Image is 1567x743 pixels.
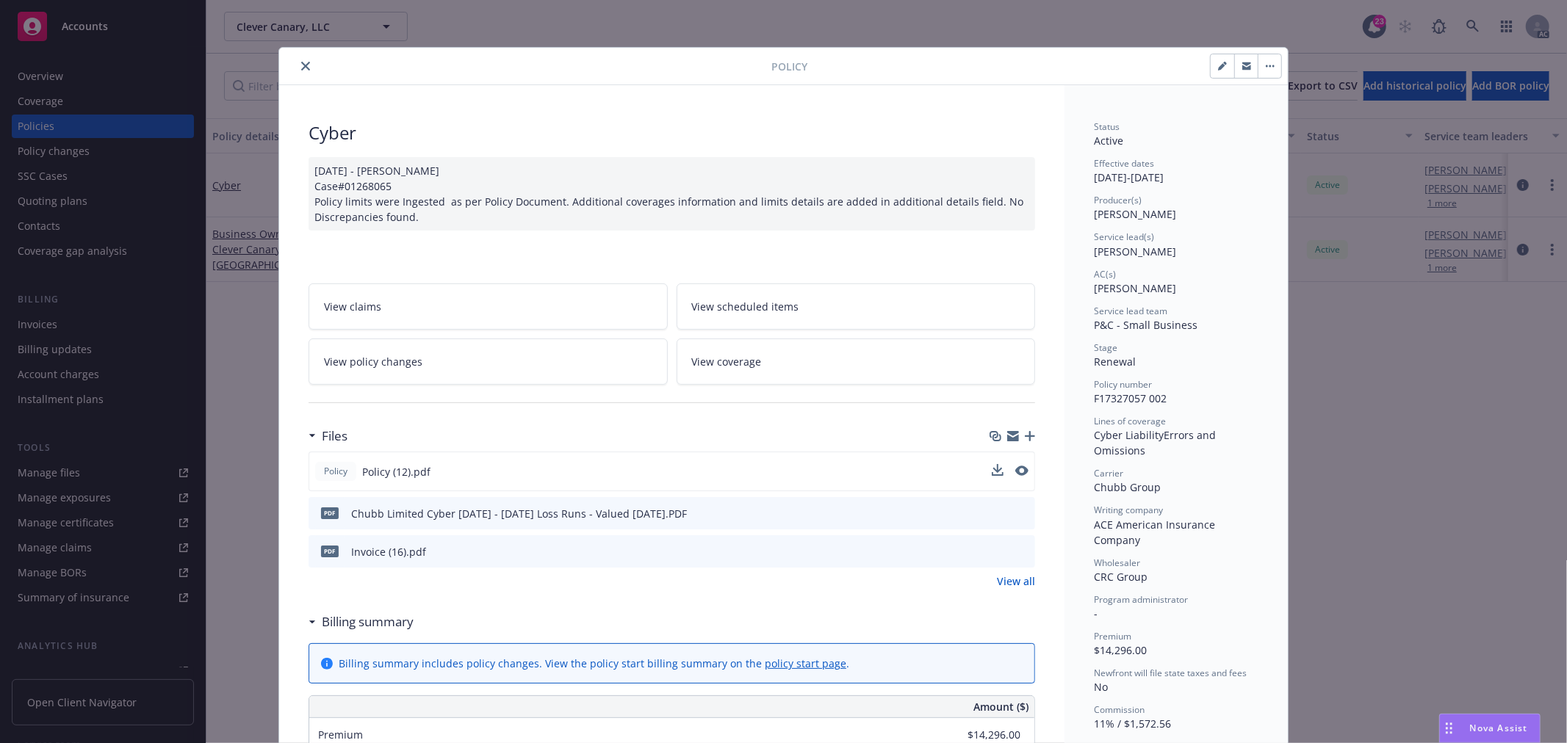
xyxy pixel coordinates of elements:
span: Service lead team [1094,305,1167,317]
span: [PERSON_NAME] [1094,244,1176,258]
span: AC(s) [1094,268,1116,280]
div: Billing summary [309,612,414,631]
a: View policy changes [309,338,668,385]
button: preview file [1016,506,1029,521]
span: Effective dates [1094,157,1154,170]
span: [PERSON_NAME] [1094,281,1176,295]
span: Program administrator [1094,593,1188,606]
span: Nova Assist [1470,722,1528,734]
button: download file [992,464,1004,479]
span: Status [1094,120,1120,133]
span: P&C - Small Business [1094,318,1197,332]
span: Newfront will file state taxes and fees [1094,667,1247,679]
span: Cyber Liability [1094,428,1164,442]
span: [PERSON_NAME] [1094,207,1176,221]
button: preview file [1015,464,1029,479]
button: download file [993,544,1004,559]
span: Errors and Omissions [1094,428,1219,457]
span: Stage [1094,341,1117,354]
div: Chubb Limited Cyber [DATE] - [DATE] Loss Runs - Valued [DATE].PDF [351,506,687,521]
div: Cyber [309,120,1035,145]
span: Premium [318,728,363,742]
div: Invoice (16).pdf [351,544,426,559]
div: [DATE] - [PERSON_NAME] Case#01268065 Policy limits were Ingested as per Policy Document. Addition... [309,157,1035,231]
span: View policy changes [324,354,422,369]
span: 11% / $1,572.56 [1094,717,1171,731]
span: $14,296.00 [1094,643,1147,657]
div: Billing summary includes policy changes. View the policy start billing summary on the . [339,656,849,671]
button: download file [993,506,1004,521]
span: Policy [771,59,807,74]
a: policy start page [765,656,846,670]
span: Commission [1094,703,1145,716]
span: Producer(s) [1094,194,1142,206]
span: Policy number [1094,378,1152,391]
span: No [1094,680,1108,694]
span: View coverage [692,354,762,369]
span: View scheduled items [692,299,799,314]
button: Nova Assist [1439,714,1541,743]
button: close [297,57,314,75]
h3: Billing summary [322,612,414,631]
span: - [1094,606,1098,620]
div: Drag to move [1440,714,1458,742]
span: Renewal [1094,355,1136,369]
span: Writing company [1094,504,1163,516]
span: PDF [321,507,339,518]
span: Lines of coverage [1094,415,1166,427]
div: Files [309,427,347,446]
a: View claims [309,283,668,330]
span: Premium [1094,630,1131,642]
a: View scheduled items [677,283,1036,330]
span: Policy [321,465,350,478]
button: preview file [1016,544,1029,559]
div: [DATE] - [DATE] [1094,157,1258,185]
a: View coverage [677,338,1036,385]
a: View all [997,573,1035,589]
span: Service lead(s) [1094,231,1154,243]
span: Carrier [1094,467,1123,479]
button: download file [992,464,1004,476]
h3: Files [322,427,347,446]
span: pdf [321,546,339,557]
span: Chubb Group [1094,480,1161,494]
span: Active [1094,134,1123,148]
span: CRC Group [1094,570,1148,584]
span: ACE American Insurance Company [1094,518,1218,547]
span: Policy (12).pdf [362,464,431,479]
span: View claims [324,299,381,314]
button: preview file [1015,465,1029,476]
span: Wholesaler [1094,557,1140,569]
span: Amount ($) [973,699,1029,714]
span: F17327057 002 [1094,391,1167,405]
